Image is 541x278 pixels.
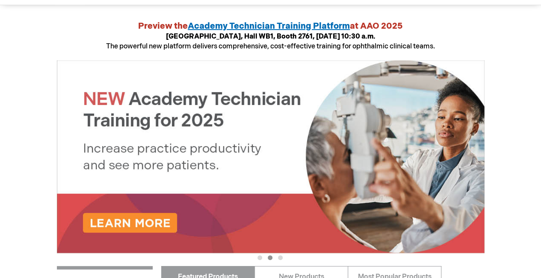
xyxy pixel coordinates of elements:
a: Academy Technician Training Platform [188,21,350,31]
strong: Preview the at AAO 2025 [138,21,403,31]
button: 3 of 3 [278,255,283,260]
button: 2 of 3 [268,255,272,260]
span: The powerful new platform delivers comprehensive, cost-effective training for ophthalmic clinical... [106,33,435,51]
strong: [GEOGRAPHIC_DATA], Hall WB1, Booth 2761, [DATE] 10:30 a.m. [166,33,375,41]
button: 1 of 3 [257,255,262,260]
